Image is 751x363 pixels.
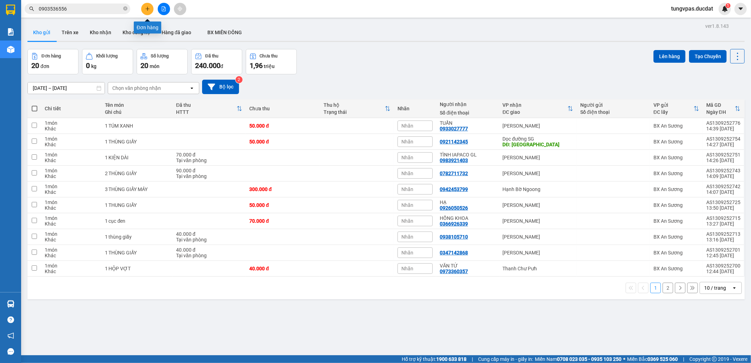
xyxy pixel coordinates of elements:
[91,63,96,69] span: kg
[478,355,533,363] span: Cung cấp máy in - giấy in:
[105,171,169,176] div: 2 THÙNG GIẤY
[653,218,699,224] div: BX An Sương
[176,253,242,258] div: Tại văn phòng
[683,355,684,363] span: |
[440,101,495,107] div: Người nhận
[663,283,673,293] button: 2
[503,266,573,271] div: Thanh Chư Pưh
[706,269,740,274] div: 12:44 [DATE]
[440,158,468,163] div: 0983921403
[7,28,14,36] img: solution-icon
[220,63,223,69] span: đ
[156,24,197,41] button: Hàng đã giao
[246,49,297,74] button: Chưa thu1,96 triệu
[27,49,79,74] button: Đơn hàng20đơn
[706,184,740,189] div: AS1309252742
[706,102,735,108] div: Mã GD
[440,234,468,240] div: 0938105710
[650,283,661,293] button: 1
[105,266,169,271] div: 1 HỘP VỢT
[7,46,14,53] img: warehouse-icon
[653,266,699,271] div: BX An Sương
[653,123,699,129] div: BX An Sương
[706,237,740,242] div: 13:16 [DATE]
[705,22,729,30] div: ver 1.8.143
[105,202,169,208] div: 1 THUNG GIẤY
[176,102,237,108] div: Đã thu
[503,123,573,129] div: [PERSON_NAME]
[105,186,169,192] div: 3 THÙNG GIẤY MÁY
[706,231,740,237] div: AS1309252713
[706,120,740,126] div: AS1309252776
[96,54,118,59] div: Khối lượng
[706,253,740,258] div: 12:45 [DATE]
[56,24,84,41] button: Trên xe
[141,3,154,15] button: plus
[45,205,98,211] div: Khác
[503,218,573,224] div: [PERSON_NAME]
[249,186,317,192] div: 300.000 đ
[499,99,577,118] th: Toggle SortBy
[706,158,740,163] div: 14:26 [DATE]
[45,237,98,242] div: Khác
[40,63,49,69] span: đơn
[650,99,703,118] th: Toggle SortBy
[706,168,740,173] div: AS1309252743
[176,173,242,179] div: Tại văn phòng
[738,6,744,12] span: caret-down
[706,109,735,115] div: Ngày ĐH
[45,152,98,158] div: 1 món
[706,142,740,147] div: 14:27 [DATE]
[503,171,573,176] div: [PERSON_NAME]
[706,136,740,142] div: AS1309252754
[45,189,98,195] div: Khác
[704,284,726,291] div: 10 / trang
[503,186,573,192] div: Hạnh Bờ Ngoong
[45,215,98,221] div: 1 món
[706,215,740,221] div: AS1309252715
[123,6,127,11] span: close-circle
[42,54,61,59] div: Đơn hàng
[7,332,14,339] span: notification
[150,63,159,69] span: món
[236,76,243,83] sup: 2
[249,266,317,271] div: 40.000 đ
[249,139,317,144] div: 50.000 đ
[401,234,413,240] span: Nhãn
[440,126,468,131] div: 0933027777
[151,54,169,59] div: Số lượng
[207,30,242,35] span: BX MIỀN ĐÔNG
[703,99,744,118] th: Toggle SortBy
[401,186,413,192] span: Nhãn
[665,4,719,13] span: tungvpas.ducdat
[732,285,737,291] svg: open
[627,355,678,363] span: Miền Bắc
[706,173,740,179] div: 14:09 [DATE]
[176,231,242,237] div: 40.000 đ
[401,123,413,129] span: Nhãn
[727,3,729,8] span: 1
[105,139,169,144] div: 1 THÙNG GIẤY
[440,215,495,221] div: HỒNG KHOA
[6,5,15,15] img: logo-vxr
[145,6,150,11] span: plus
[39,5,122,13] input: Tìm tên, số ĐT hoặc mã đơn
[653,102,694,108] div: VP gửi
[45,221,98,227] div: Khác
[472,355,473,363] span: |
[653,202,699,208] div: BX An Sương
[401,171,413,176] span: Nhãn
[176,109,237,115] div: HTTT
[176,247,242,253] div: 40.000 đ
[440,152,495,158] div: TÌNH IAPACO GL
[320,99,394,118] th: Toggle SortBy
[401,218,413,224] span: Nhãn
[503,250,573,256] div: [PERSON_NAME]
[503,109,568,115] div: ĐC giao
[653,139,699,144] div: BX An Sương
[706,221,740,227] div: 13:27 [DATE]
[176,168,242,173] div: 90.000 đ
[45,231,98,237] div: 1 món
[324,102,385,108] div: Thu hộ
[401,139,413,144] span: Nhãn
